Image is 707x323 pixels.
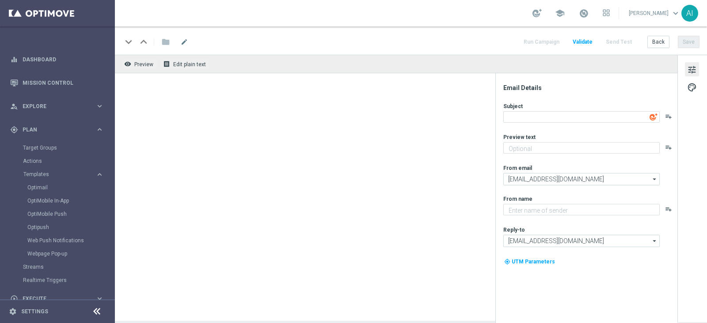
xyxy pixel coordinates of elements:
[23,168,114,260] div: Templates
[647,36,669,48] button: Back
[27,247,114,260] div: Webpage Pop-up
[10,295,95,303] div: Execute
[23,141,114,154] div: Target Groups
[10,71,104,94] div: Mission Control
[10,48,104,71] div: Dashboard
[23,274,114,287] div: Realtime Triggers
[503,165,532,172] label: From email
[27,181,114,194] div: Optimail
[23,172,95,177] div: Templates
[687,82,697,93] span: palette
[21,309,48,314] a: Settings
[503,84,677,92] div: Email Details
[10,79,104,86] button: Mission Control
[23,127,95,132] span: Plan
[10,56,18,64] i: equalizer
[685,80,699,94] button: palette
[95,294,104,303] i: keyboard_arrow_right
[27,210,92,218] a: OptiMobile Push
[681,5,698,22] div: AI
[665,206,672,213] button: playlist_add
[27,250,92,257] a: Webpage Pop-up
[650,113,658,121] img: optiGenie.svg
[10,126,95,134] div: Plan
[503,195,532,203] label: From name
[10,295,18,303] i: play_circle_outline
[23,154,114,168] div: Actions
[23,71,104,94] a: Mission Control
[23,144,92,151] a: Target Groups
[504,259,510,265] i: my_location
[503,173,660,185] input: Select
[180,38,188,46] span: mode_edit
[678,36,699,48] button: Save
[573,39,593,45] span: Validate
[555,8,565,18] span: school
[23,260,114,274] div: Streams
[687,64,697,75] span: tune
[685,62,699,76] button: tune
[27,234,114,247] div: Web Push Notifications
[665,144,672,151] button: playlist_add
[650,173,659,185] i: arrow_drop_down
[9,308,17,315] i: settings
[512,259,555,265] span: UTM Parameters
[10,56,104,63] button: equalizer Dashboard
[27,221,114,234] div: Optipush
[27,224,92,231] a: Optipush
[23,158,92,165] a: Actions
[503,257,556,267] button: my_location UTM Parameters
[503,103,523,110] label: Subject
[671,8,680,18] span: keyboard_arrow_down
[27,237,92,244] a: Web Push Notifications
[10,102,95,110] div: Explore
[665,113,672,120] button: playlist_add
[27,194,114,207] div: OptiMobile In-App
[27,197,92,204] a: OptiMobile In-App
[503,134,536,141] label: Preview text
[10,295,104,302] button: play_circle_outline Execute keyboard_arrow_right
[628,7,681,20] a: [PERSON_NAME]keyboard_arrow_down
[161,58,210,70] button: receipt Edit plain text
[23,171,104,178] button: Templates keyboard_arrow_right
[23,48,104,71] a: Dashboard
[23,104,95,109] span: Explore
[503,226,525,233] label: Reply-to
[23,172,87,177] span: Templates
[23,277,92,284] a: Realtime Triggers
[95,102,104,110] i: keyboard_arrow_right
[23,296,95,301] span: Execute
[10,103,104,110] button: person_search Explore keyboard_arrow_right
[571,36,594,48] button: Validate
[124,60,131,68] i: remove_red_eye
[10,102,18,110] i: person_search
[122,58,157,70] button: remove_red_eye Preview
[134,61,153,68] span: Preview
[95,125,104,134] i: keyboard_arrow_right
[173,61,206,68] span: Edit plain text
[10,126,104,133] button: gps_fixed Plan keyboard_arrow_right
[95,170,104,179] i: keyboard_arrow_right
[10,126,18,134] i: gps_fixed
[27,184,92,191] a: Optimail
[163,60,170,68] i: receipt
[650,235,659,247] i: arrow_drop_down
[23,263,92,270] a: Streams
[503,235,660,247] input: Select
[27,207,114,221] div: OptiMobile Push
